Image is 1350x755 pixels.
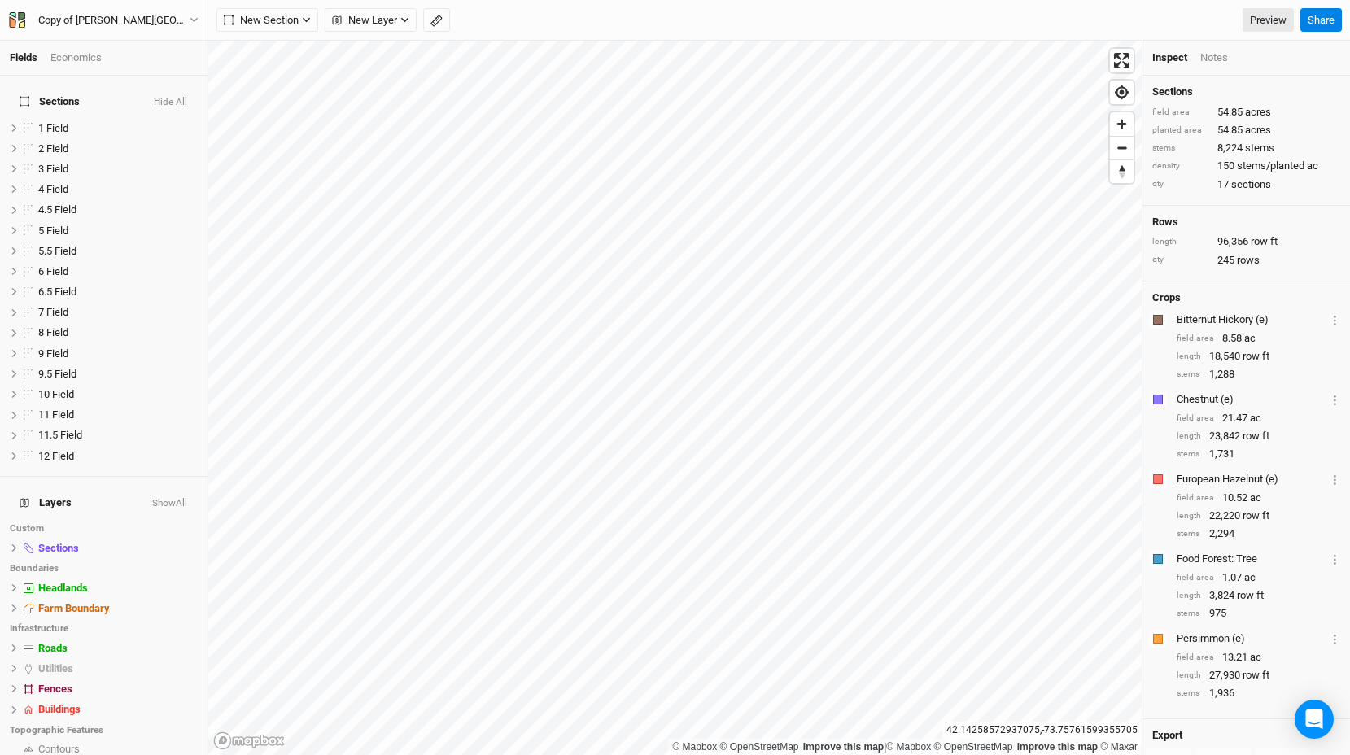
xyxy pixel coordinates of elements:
[38,306,198,319] div: 7 Field
[38,265,198,278] div: 6 Field
[38,203,76,216] span: 4.5 Field
[1177,411,1340,426] div: 21.47
[20,496,72,509] span: Layers
[1177,351,1201,363] div: length
[38,163,198,176] div: 3 Field
[38,388,198,401] div: 10 Field
[1245,123,1271,137] span: acres
[38,602,198,615] div: Farm Boundary
[38,450,74,462] span: 12 Field
[1177,608,1201,620] div: stems
[1152,236,1209,248] div: length
[1177,652,1214,664] div: field area
[1237,159,1318,173] span: stems/planted ac
[50,50,102,65] div: Economics
[1152,160,1209,172] div: density
[1177,331,1340,346] div: 8.58
[1250,491,1261,505] span: ac
[1237,253,1260,268] span: rows
[1152,105,1340,120] div: 54.85
[672,739,1138,755] div: |
[38,183,198,196] div: 4 Field
[1177,369,1201,381] div: stems
[1152,50,1187,65] div: Inspect
[1110,81,1134,104] span: Find my location
[38,12,190,28] div: Copy of Opal Grove Farm
[1152,142,1209,155] div: stems
[38,286,76,298] span: 6.5 Field
[1330,629,1340,648] button: Crop Usage
[1330,549,1340,568] button: Crop Usage
[1295,700,1334,739] div: Open Intercom Messenger
[38,662,198,675] div: Utilities
[1243,349,1269,364] span: row ft
[38,326,198,339] div: 8 Field
[216,8,318,33] button: New Section
[1244,570,1256,585] span: ac
[720,741,799,753] a: OpenStreetMap
[1177,349,1340,364] div: 18,540
[38,542,79,554] span: Sections
[1177,367,1340,382] div: 1,288
[38,163,68,175] span: 3 Field
[38,286,198,299] div: 6.5 Field
[1177,508,1340,523] div: 22,220
[1177,491,1340,505] div: 10.52
[1110,159,1134,183] button: Reset bearing to north
[1177,472,1326,487] div: European Hazelnut (e)
[38,122,68,134] span: 1 Field
[1152,254,1209,266] div: qty
[1177,650,1340,665] div: 13.21
[332,12,397,28] span: New Layer
[38,368,198,381] div: 9.5 Field
[1177,392,1326,407] div: Chestnut (e)
[934,741,1013,753] a: OpenStreetMap
[38,542,198,555] div: Sections
[38,582,88,594] span: Headlands
[325,8,417,33] button: New Layer
[1250,650,1261,665] span: ac
[1152,729,1340,742] h4: Export
[1152,123,1340,137] div: 54.85
[224,12,299,28] span: New Section
[1245,105,1271,120] span: acres
[1177,492,1214,504] div: field area
[38,142,68,155] span: 2 Field
[1177,606,1340,621] div: 975
[38,429,198,442] div: 11.5 Field
[38,183,68,195] span: 4 Field
[1231,177,1271,192] span: sections
[1152,124,1209,137] div: planted area
[1177,570,1340,585] div: 1.07
[38,662,73,674] span: Utilities
[1177,686,1340,700] div: 1,936
[38,602,110,614] span: Farm Boundary
[1243,429,1269,443] span: row ft
[1177,631,1326,646] div: Persimmon (e)
[1250,411,1261,426] span: ac
[213,731,285,750] a: Mapbox logo
[38,368,76,380] span: 9.5 Field
[1330,390,1340,408] button: Crop Usage
[38,265,68,277] span: 6 Field
[38,203,198,216] div: 4.5 Field
[38,642,198,655] div: Roads
[38,388,74,400] span: 10 Field
[1152,234,1340,249] div: 96,356
[1330,469,1340,488] button: Crop Usage
[1243,8,1294,33] a: Preview
[153,97,188,108] button: Hide All
[38,703,198,716] div: Buildings
[8,11,199,29] button: Copy of [PERSON_NAME][GEOGRAPHIC_DATA]
[1110,136,1134,159] button: Zoom out
[1100,741,1138,753] a: Maxar
[1017,741,1098,753] a: Improve this map
[208,41,1142,755] canvas: Map
[1177,572,1214,584] div: field area
[1243,668,1269,683] span: row ft
[1251,234,1278,249] span: row ft
[38,429,82,441] span: 11.5 Field
[38,408,198,421] div: 11 Field
[1330,310,1340,329] button: Crop Usage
